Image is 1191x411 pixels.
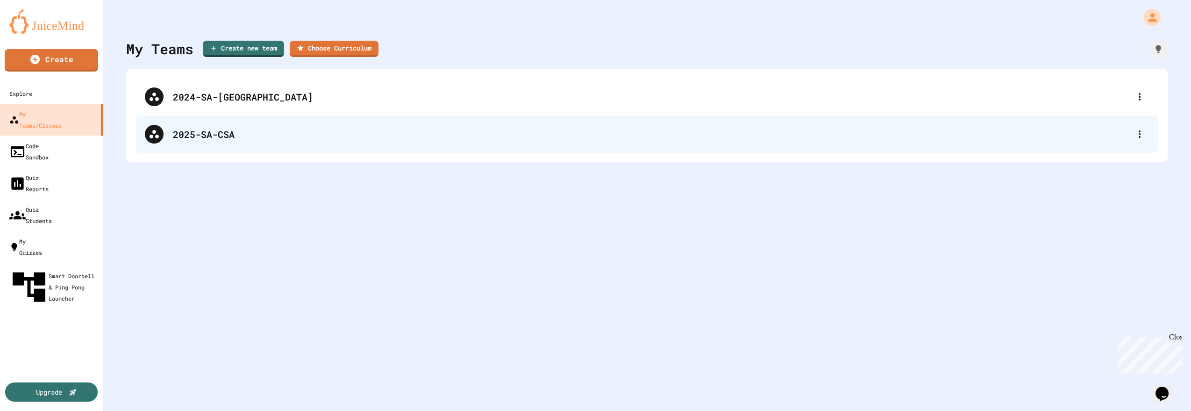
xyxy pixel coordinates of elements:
div: My Account [1134,7,1163,28]
div: How it works [1149,40,1168,58]
div: My Teams/Classes [9,108,62,131]
div: Smart Doorbell & Ping Pong Launcher [9,267,99,307]
div: 2024-SA-[GEOGRAPHIC_DATA] [136,78,1158,115]
div: Quiz Reports [9,172,49,195]
div: 2024-SA-[GEOGRAPHIC_DATA] [173,90,1130,104]
div: My Quizzes [9,236,42,258]
div: My Teams [126,38,193,59]
div: Explore [9,88,32,99]
img: logo-orange.svg [9,9,93,34]
div: Upgrade [36,387,62,397]
div: Quiz Students [9,204,52,226]
iframe: chat widget [1113,333,1182,373]
iframe: chat widget [1152,374,1182,402]
div: Chat with us now!Close [4,4,64,59]
a: Create [5,49,98,72]
div: 2025-SA-CSA [136,115,1158,153]
a: Create new team [203,41,284,57]
div: 2025-SA-CSA [173,127,1130,141]
div: Code Sandbox [9,140,49,163]
a: Choose Curriculum [290,41,378,57]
